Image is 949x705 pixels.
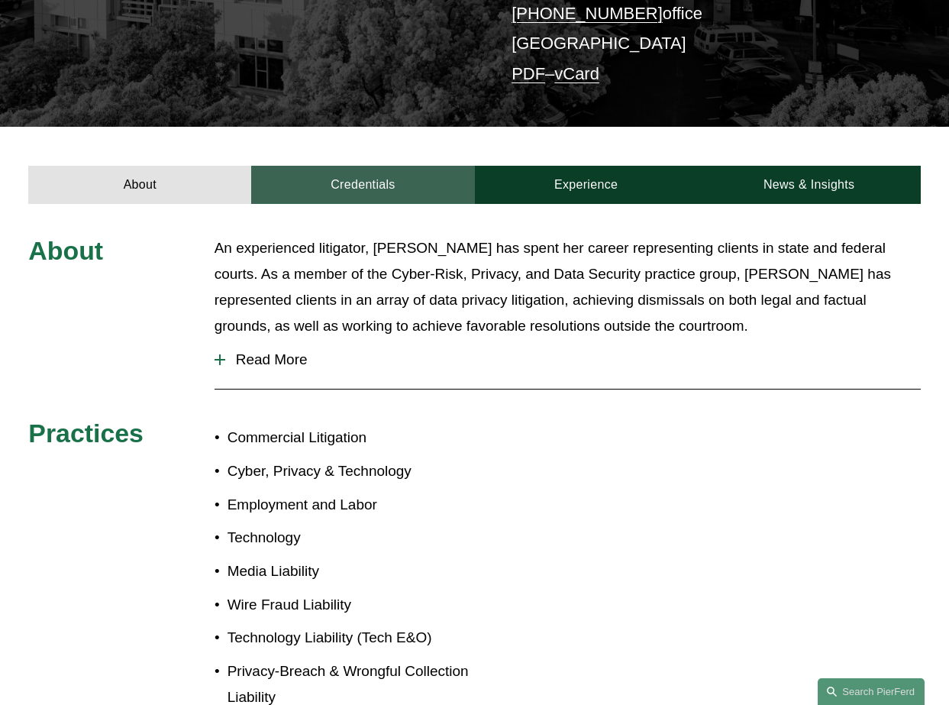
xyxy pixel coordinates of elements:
p: Commercial Litigation [228,425,475,451]
a: [PHONE_NUMBER] [512,4,663,23]
a: vCard [554,64,599,83]
p: An experienced litigator, [PERSON_NAME] has spent her career representing clients in state and fe... [215,235,921,340]
span: Read More [225,351,921,368]
a: Experience [475,166,698,204]
span: Practices [28,419,144,448]
span: About [28,236,103,265]
a: Search this site [818,678,925,705]
a: PDF [512,64,545,83]
p: Cyber, Privacy & Technology [228,458,475,484]
a: News & Insights [698,166,921,204]
a: About [28,166,251,204]
button: Read More [215,340,921,380]
p: Media Liability [228,558,475,584]
a: Credentials [251,166,474,204]
p: Employment and Labor [228,492,475,518]
p: Wire Fraud Liability [228,592,475,618]
p: Technology [228,525,475,551]
p: Technology Liability (Tech E&O) [228,625,475,651]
